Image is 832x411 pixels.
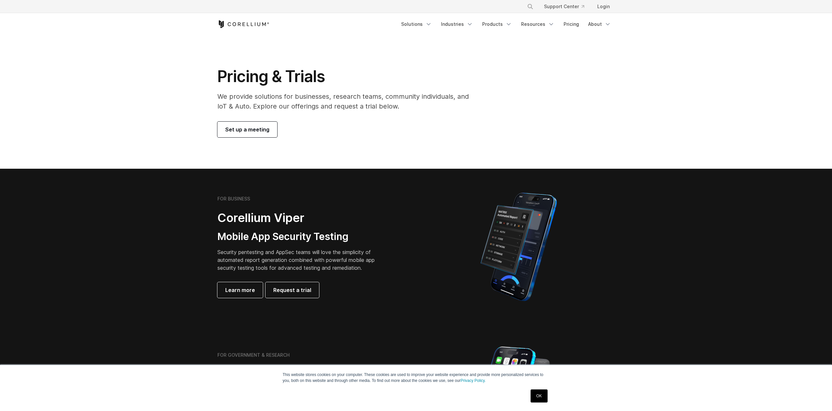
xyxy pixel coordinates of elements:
[217,231,385,243] h3: Mobile App Security Testing
[217,20,269,28] a: Corellium Home
[225,126,269,133] span: Set up a meeting
[283,372,550,384] p: This website stores cookies on your computer. These cookies are used to improve your website expe...
[592,1,615,12] a: Login
[437,18,477,30] a: Industries
[273,286,311,294] span: Request a trial
[469,190,568,304] img: Corellium MATRIX automated report on iPhone showing app vulnerability test results across securit...
[539,1,589,12] a: Support Center
[217,352,290,358] h6: FOR GOVERNMENT & RESEARCH
[478,18,516,30] a: Products
[461,378,486,383] a: Privacy Policy.
[217,282,263,298] a: Learn more
[217,211,385,225] h2: Corellium Viper
[265,282,319,298] a: Request a trial
[225,286,255,294] span: Learn more
[560,18,583,30] a: Pricing
[531,389,547,402] a: OK
[217,92,478,111] p: We provide solutions for businesses, research teams, community individuals, and IoT & Auto. Explo...
[217,196,250,202] h6: FOR BUSINESS
[217,122,277,137] a: Set up a meeting
[217,248,385,272] p: Security pentesting and AppSec teams will love the simplicity of automated report generation comb...
[397,18,436,30] a: Solutions
[517,18,558,30] a: Resources
[217,67,478,86] h1: Pricing & Trials
[519,1,615,12] div: Navigation Menu
[524,1,536,12] button: Search
[397,18,615,30] div: Navigation Menu
[584,18,615,30] a: About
